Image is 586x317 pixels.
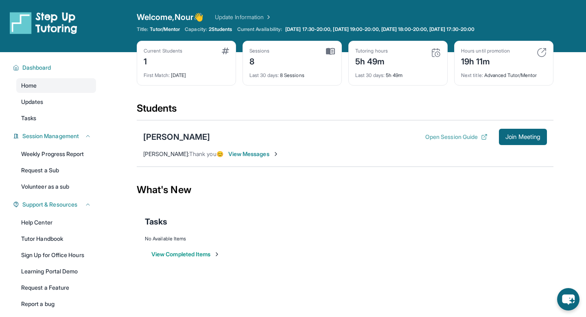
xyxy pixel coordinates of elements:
[16,264,96,279] a: Learning Portal Demo
[19,64,91,72] button: Dashboard
[461,67,547,79] div: Advanced Tutor/Mentor
[19,132,91,140] button: Session Management
[22,200,77,209] span: Support & Resources
[557,288,579,310] button: chat-button
[499,129,547,145] button: Join Meeting
[16,297,96,311] a: Report a bug
[144,72,170,78] span: First Match :
[222,48,229,54] img: card
[16,147,96,161] a: Weekly Progress Report
[249,48,270,54] div: Sessions
[461,72,483,78] span: Next title :
[355,54,388,67] div: 5h 49m
[355,72,385,78] span: Last 30 days :
[144,54,182,67] div: 1
[137,11,203,23] span: Welcome, Nour 👋
[21,114,36,122] span: Tasks
[16,231,96,246] a: Tutor Handbook
[19,200,91,209] button: Support & Resources
[16,78,96,93] a: Home
[144,48,182,54] div: Current Students
[22,64,51,72] span: Dashboard
[264,13,272,21] img: Chevron Right
[21,98,44,106] span: Updates
[22,132,79,140] span: Session Management
[16,248,96,262] a: Sign Up for Office Hours
[284,26,476,33] a: [DATE] 17:30-20:00, [DATE] 19:00-20:00, [DATE] 18:00-20:00, [DATE] 17:30-20:00
[461,54,510,67] div: 19h 11m
[137,26,148,33] span: Title:
[249,54,270,67] div: 8
[185,26,207,33] span: Capacity:
[16,179,96,194] a: Volunteer as a sub
[16,95,96,109] a: Updates
[355,48,388,54] div: Tutoring hours
[16,215,96,230] a: Help Center
[228,150,279,158] span: View Messages
[137,102,553,120] div: Students
[237,26,282,33] span: Current Availability:
[145,216,167,227] span: Tasks
[150,26,180,33] span: Tutor/Mentor
[143,131,210,143] div: [PERSON_NAME]
[189,150,223,157] span: Thank you😊
[10,11,77,34] img: logo
[273,151,279,157] img: Chevron-Right
[16,280,96,295] a: Request a Feature
[537,48,547,57] img: card
[16,111,96,125] a: Tasks
[355,67,441,79] div: 5h 49m
[431,48,441,57] img: card
[249,72,279,78] span: Last 30 days :
[326,48,335,55] img: card
[249,67,335,79] div: 8 Sessions
[215,13,272,21] a: Update Information
[209,26,232,33] span: 2 Students
[145,236,545,242] div: No Available Items
[505,134,540,139] span: Join Meeting
[21,81,37,90] span: Home
[144,67,229,79] div: [DATE]
[425,133,488,141] button: Open Session Guide
[151,250,220,258] button: View Completed Items
[461,48,510,54] div: Hours until promotion
[16,163,96,178] a: Request a Sub
[143,150,189,157] span: [PERSON_NAME] :
[285,26,474,33] span: [DATE] 17:30-20:00, [DATE] 19:00-20:00, [DATE] 18:00-20:00, [DATE] 17:30-20:00
[137,172,553,208] div: What's New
